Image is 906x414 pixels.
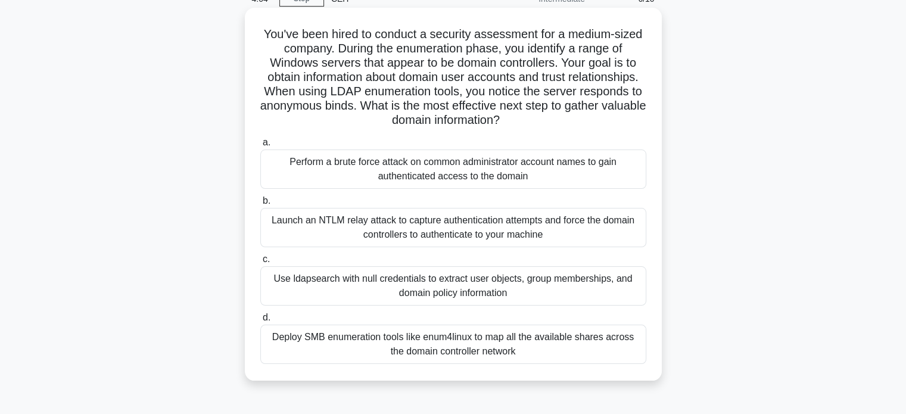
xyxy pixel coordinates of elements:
div: Launch an NTLM relay attack to capture authentication attempts and force the domain controllers t... [260,208,646,247]
div: Perform a brute force attack on common administrator account names to gain authenticated access t... [260,150,646,189]
span: a. [263,137,270,147]
div: Deploy SMB enumeration tools like enum4linux to map all the available shares across the domain co... [260,325,646,364]
span: b. [263,195,270,206]
h5: You've been hired to conduct a security assessment for a medium-sized company. During the enumera... [259,27,647,128]
span: c. [263,254,270,264]
div: Use ldapsearch with null credentials to extract user objects, group memberships, and domain polic... [260,266,646,306]
span: d. [263,312,270,322]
